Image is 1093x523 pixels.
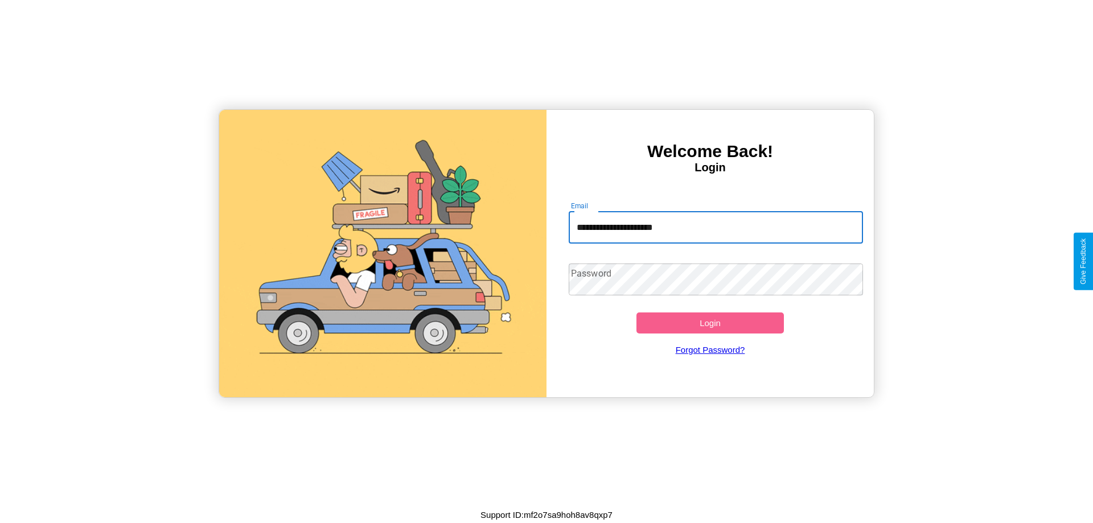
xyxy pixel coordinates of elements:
div: Give Feedback [1079,238,1087,285]
img: gif [219,110,546,397]
h3: Welcome Back! [546,142,874,161]
h4: Login [546,161,874,174]
label: Email [571,201,589,211]
a: Forgot Password? [563,333,858,366]
button: Login [636,312,784,333]
p: Support ID: mf2o7sa9hoh8av8qxp7 [480,507,613,522]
